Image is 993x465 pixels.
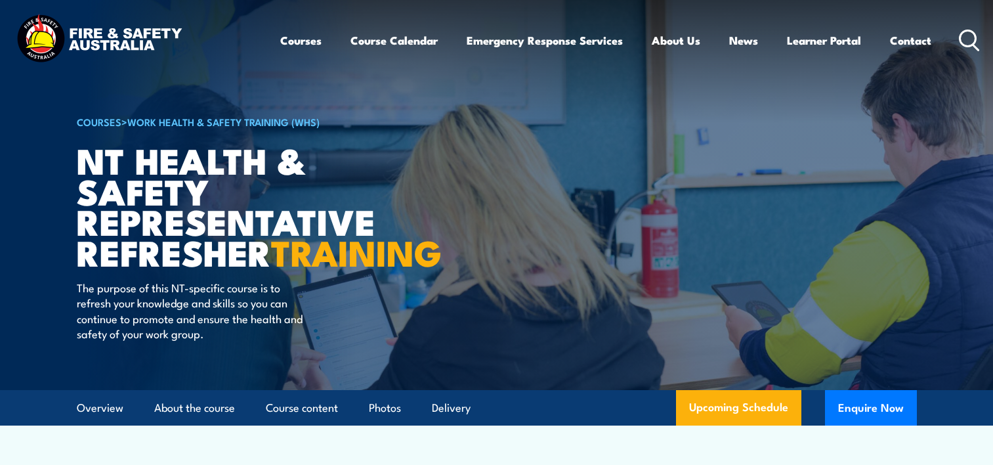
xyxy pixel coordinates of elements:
a: Photos [369,391,401,426]
a: News [729,23,758,58]
a: Delivery [432,391,471,426]
a: Courses [280,23,322,58]
a: About Us [652,23,700,58]
a: About the course [154,391,235,426]
a: Learner Portal [787,23,861,58]
a: Overview [77,391,123,426]
h6: > [77,114,401,129]
a: Course Calendar [350,23,438,58]
h1: NT Health & Safety Representative Refresher [77,144,401,267]
strong: TRAINING [271,224,442,278]
a: COURSES [77,114,121,129]
a: Upcoming Schedule [676,390,801,426]
a: Course content [266,391,338,426]
p: The purpose of this NT-specific course is to refresh your knowledge and skills so you can continu... [77,280,316,342]
a: Emergency Response Services [467,23,623,58]
button: Enquire Now [825,390,917,426]
a: Contact [890,23,931,58]
a: Work Health & Safety Training (WHS) [127,114,320,129]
